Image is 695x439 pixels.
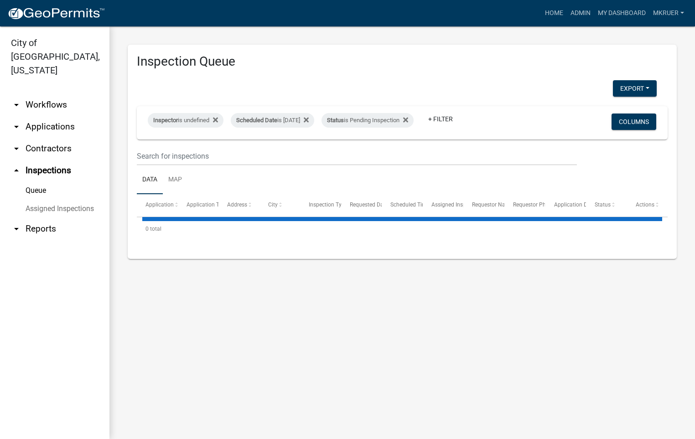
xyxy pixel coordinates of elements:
[145,201,174,208] span: Application
[421,111,460,127] a: + Filter
[259,194,301,216] datatable-header-cell: City
[350,201,388,208] span: Requested Date
[545,194,586,216] datatable-header-cell: Application Description
[187,201,228,208] span: Application Type
[431,201,478,208] span: Assigned Inspector
[567,5,594,22] a: Admin
[137,194,178,216] datatable-header-cell: Application
[231,113,314,128] div: is [DATE]
[137,54,668,69] h3: Inspection Queue
[595,201,611,208] span: Status
[11,143,22,154] i: arrow_drop_down
[649,5,688,22] a: mkruer
[636,201,654,208] span: Actions
[423,194,464,216] datatable-header-cell: Assigned Inspector
[153,117,178,124] span: Inspector
[148,113,223,128] div: is undefined
[613,80,657,97] button: Export
[137,165,163,195] a: Data
[137,217,668,240] div: 0 total
[218,194,259,216] datatable-header-cell: Address
[163,165,187,195] a: Map
[504,194,545,216] datatable-header-cell: Requestor Phone
[11,165,22,176] i: arrow_drop_up
[382,194,423,216] datatable-header-cell: Scheduled Time
[586,194,627,216] datatable-header-cell: Status
[236,117,277,124] span: Scheduled Date
[463,194,504,216] datatable-header-cell: Requestor Name
[554,201,612,208] span: Application Description
[612,114,656,130] button: Columns
[11,99,22,110] i: arrow_drop_down
[594,5,649,22] a: My Dashboard
[341,194,382,216] datatable-header-cell: Requested Date
[541,5,567,22] a: Home
[322,113,414,128] div: is Pending Inspection
[137,147,577,165] input: Search for inspections
[513,201,555,208] span: Requestor Phone
[309,201,347,208] span: Inspection Type
[11,121,22,132] i: arrow_drop_down
[627,194,668,216] datatable-header-cell: Actions
[327,117,344,124] span: Status
[178,194,219,216] datatable-header-cell: Application Type
[227,201,247,208] span: Address
[268,201,278,208] span: City
[390,201,430,208] span: Scheduled Time
[11,223,22,234] i: arrow_drop_down
[300,194,341,216] datatable-header-cell: Inspection Type
[472,201,513,208] span: Requestor Name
